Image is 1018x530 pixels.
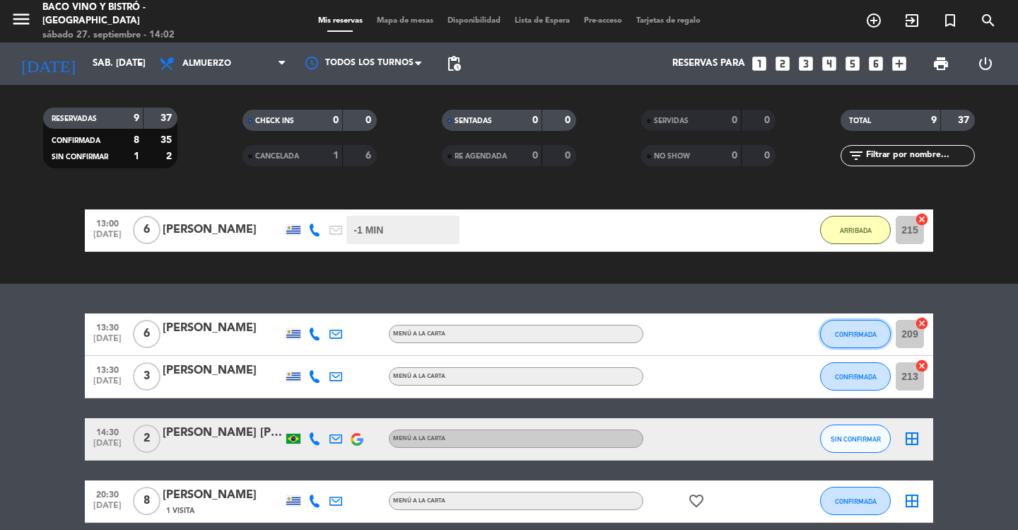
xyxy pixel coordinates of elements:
[11,48,86,79] i: [DATE]
[163,319,283,338] div: [PERSON_NAME]
[133,320,160,348] span: 6
[90,501,125,517] span: [DATE]
[11,8,32,35] button: menu
[90,230,125,246] span: [DATE]
[820,54,838,73] i: looks_4
[160,113,175,123] strong: 37
[750,54,768,73] i: looks_one
[311,17,370,25] span: Mis reservas
[440,17,508,25] span: Disponibilidad
[840,226,872,234] span: ARRIBADA
[42,28,244,42] div: sábado 27. septiembre - 14:02
[629,17,708,25] span: Tarjetas de regalo
[445,55,462,72] span: pending_actions
[90,439,125,455] span: [DATE]
[797,54,815,73] i: looks_3
[52,154,108,161] span: SIN CONFIRMAR
[163,221,283,239] div: [PERSON_NAME]
[508,17,577,25] span: Lista de Espera
[133,362,160,391] span: 3
[133,216,160,244] span: 6
[867,54,885,73] i: looks_6
[393,374,445,379] span: MENÚ A LA CARTA
[353,222,383,238] span: -1 MIN
[820,320,891,348] button: CONFIRMADA
[134,135,139,145] strong: 8
[255,117,294,125] span: CHECK INS
[890,54,908,73] i: add_box
[903,12,920,29] i: exit_to_app
[865,12,882,29] i: add_circle_outline
[577,17,629,25] span: Pre-acceso
[903,430,920,447] i: border_all
[835,373,877,381] span: CONFIRMADA
[166,151,175,161] strong: 2
[532,151,538,161] strong: 0
[963,42,1007,85] div: LOG OUT
[163,424,283,442] div: [PERSON_NAME] [PERSON_NAME]
[134,151,139,161] strong: 1
[688,492,705,509] i: favorite_border
[90,318,125,335] span: 13:30
[131,55,148,72] i: arrow_drop_down
[393,331,445,337] span: MENÚ A LA CARTA
[820,425,891,453] button: SIN CONFIRMAR
[11,8,32,30] i: menu
[455,117,492,125] span: SENTADAS
[163,362,283,380] div: [PERSON_NAME]
[977,55,994,72] i: power_settings_new
[163,486,283,505] div: [PERSON_NAME]
[732,151,737,161] strong: 0
[654,117,689,125] span: SERVIDAS
[133,425,160,453] span: 2
[565,115,573,125] strong: 0
[52,137,100,144] span: CONFIRMADA
[166,505,194,517] span: 1 Visita
[931,115,937,125] strong: 9
[455,153,507,160] span: RE AGENDADA
[820,487,891,515] button: CONFIRMADA
[958,115,972,125] strong: 37
[393,498,445,504] span: MENÚ A LA CARTA
[90,376,125,393] span: [DATE]
[90,361,125,377] span: 13:30
[831,435,881,443] span: SIN CONFIRMAR
[915,359,929,373] i: cancel
[849,117,871,125] span: TOTAL
[654,153,690,160] span: NO SHOW
[865,148,974,163] input: Filtrar por nombre...
[90,485,125,502] span: 20:30
[393,436,445,442] span: MENÚ A LA CARTA
[52,115,97,122] span: RESERVADAS
[835,497,877,505] span: CONFIRMADA
[903,492,920,509] i: border_all
[133,487,160,515] span: 8
[980,12,997,29] i: search
[351,433,363,446] img: google-logo.png
[90,334,125,350] span: [DATE]
[370,17,440,25] span: Mapa de mesas
[942,12,959,29] i: turned_in_not
[773,54,792,73] i: looks_two
[333,151,339,161] strong: 1
[365,115,374,125] strong: 0
[255,153,299,160] span: CANCELADA
[915,316,929,330] i: cancel
[732,115,737,125] strong: 0
[90,214,125,231] span: 13:00
[134,113,139,123] strong: 9
[835,330,877,338] span: CONFIRMADA
[532,115,538,125] strong: 0
[915,212,929,226] i: cancel
[820,216,891,244] button: ARRIBADA
[820,362,891,391] button: CONFIRMADA
[90,423,125,439] span: 14:30
[848,147,865,164] i: filter_list
[932,55,949,72] span: print
[843,54,862,73] i: looks_5
[565,151,573,161] strong: 0
[672,58,745,69] span: Reservas para
[42,1,244,28] div: Baco Vino y Bistró - [GEOGRAPHIC_DATA]
[160,135,175,145] strong: 35
[764,115,773,125] strong: 0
